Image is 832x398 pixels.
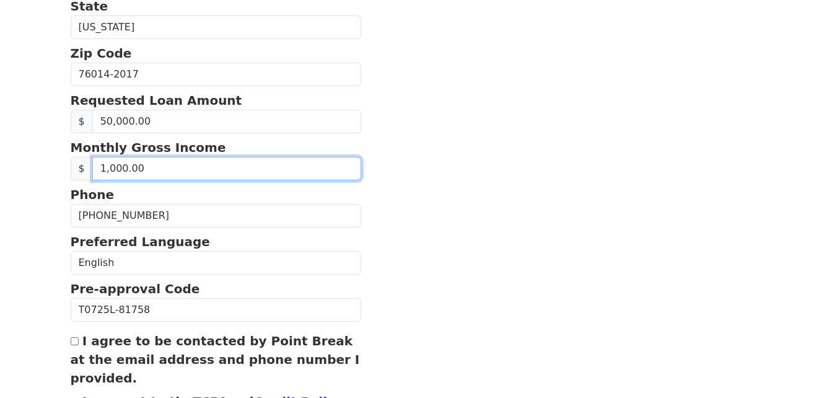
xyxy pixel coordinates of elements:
span: $ [71,157,93,180]
span: $ [71,110,93,133]
strong: Pre-approval Code [71,281,200,296]
input: 0.00 [92,157,362,180]
input: Pre-approval Code [71,298,362,322]
input: Zip Code [71,63,362,86]
strong: Preferred Language [71,234,210,249]
input: Phone [71,204,362,228]
strong: Phone [71,187,114,202]
input: Requested Loan Amount [92,110,362,133]
label: I agree to be contacted by Point Break at the email address and phone number I provided. [71,334,360,386]
strong: Zip Code [71,46,132,61]
strong: Requested Loan Amount [71,93,242,108]
p: Monthly Gross Income [71,138,362,157]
